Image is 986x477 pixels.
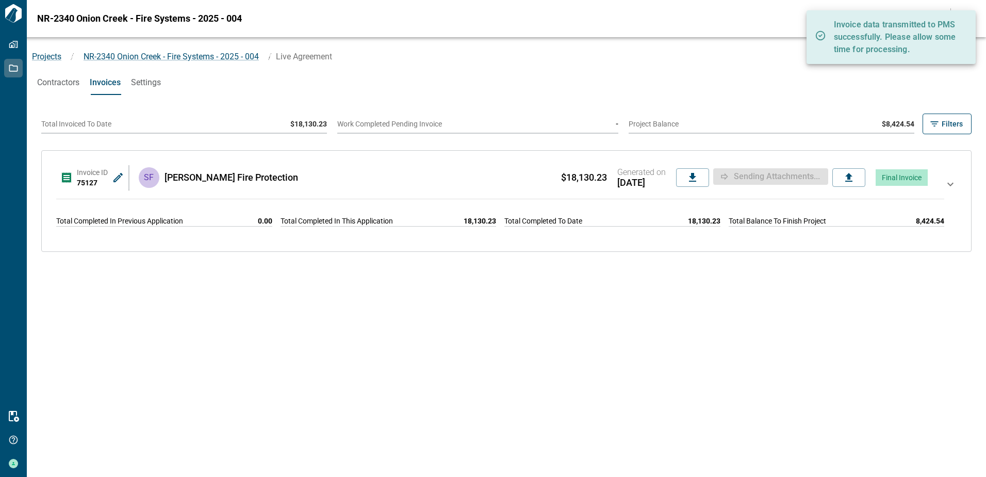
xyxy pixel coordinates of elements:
[688,216,720,226] span: 18,130.23
[258,216,272,226] span: 0.00
[629,120,679,128] span: Project Balance
[561,172,607,183] span: $18,130.23
[56,216,183,226] span: Total Completed In Previous Application
[729,216,826,226] span: Total Balance To Finish Project
[27,51,906,63] nav: breadcrumb
[942,119,963,129] span: Filters
[77,168,108,177] span: Invoice ID
[337,120,442,128] span: Work Completed Pending Invoice
[617,178,666,188] span: [DATE]
[276,52,332,61] span: Live Agreement
[281,216,393,226] span: Total Completed In This Application
[52,159,961,243] div: Invoice ID75127SF[PERSON_NAME] Fire Protection$18,130.23Generated on[DATE]Sending attachments...F...
[131,77,161,88] span: Settings
[504,216,582,226] span: Total Completed To Date
[951,442,976,467] iframe: Intercom live chat
[37,77,79,88] span: Contractors
[84,52,259,61] span: NR-2340 Onion Creek - Fire Systems - 2025 - 004
[617,167,666,178] span: Generated on
[290,120,327,128] span: $18,130.23
[32,52,61,61] a: Projects
[834,19,958,56] p: Invoice data transmitted to PMS successfully. Please allow some time for processing.
[90,77,121,88] span: Invoices
[77,179,97,187] span: 75127
[144,171,154,184] p: SF
[27,70,986,95] div: base tabs
[37,13,242,24] span: NR-2340 Onion Creek - Fire Systems - 2025 - 004
[464,216,496,226] span: 18,130.23
[41,120,111,128] span: Total Invoiced To Date
[882,120,914,128] span: $8,424.54
[923,114,972,134] button: Filters
[882,173,922,182] span: Final Invoice
[616,120,618,128] span: -
[916,216,944,226] span: 8,424.54
[165,172,298,183] span: [PERSON_NAME] Fire Protection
